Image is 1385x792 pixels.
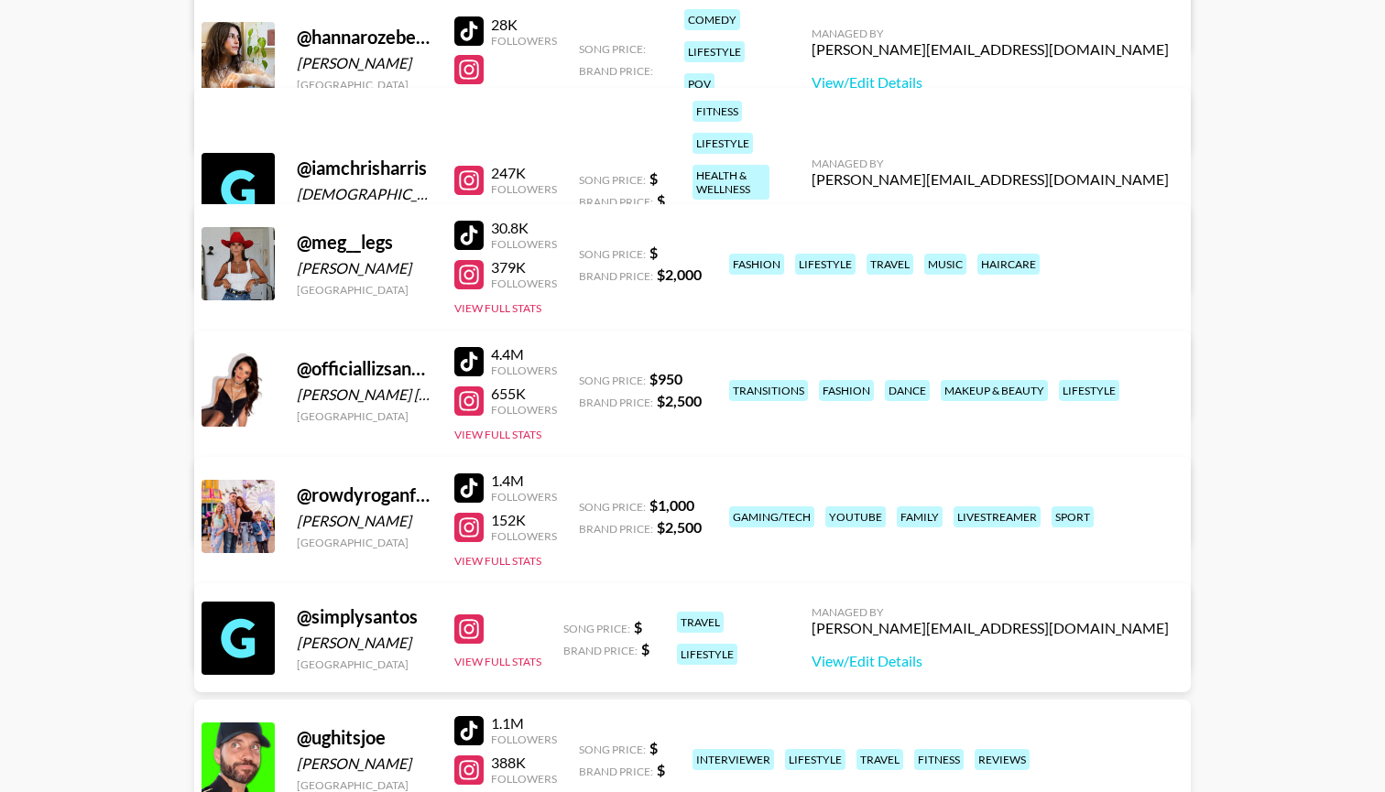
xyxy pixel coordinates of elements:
div: dance [885,380,930,401]
span: Brand Price: [579,765,653,778]
div: [PERSON_NAME] [297,512,432,530]
span: Song Price: [579,247,646,261]
span: Brand Price: [579,64,653,78]
strong: $ [649,169,658,187]
a: View/Edit Details [812,652,1169,670]
div: 655K [491,385,557,403]
div: Managed By [812,27,1169,40]
div: @ iamchrisharris [297,157,432,179]
div: Followers [491,34,557,48]
div: [PERSON_NAME][EMAIL_ADDRESS][DOMAIN_NAME] [812,40,1169,59]
div: haircare [977,254,1040,275]
span: Song Price: [579,173,646,187]
div: [GEOGRAPHIC_DATA] [297,78,432,92]
div: Managed By [812,157,1169,170]
div: [GEOGRAPHIC_DATA] [297,283,432,297]
strong: $ 2,000 [657,266,702,283]
div: lifestyle [785,749,845,770]
div: fashion [729,254,784,275]
div: Followers [491,363,557,377]
strong: $ [649,244,658,261]
div: @ ughitsjoe [297,726,432,749]
a: View/Edit Details [812,203,1169,222]
div: [PERSON_NAME] [297,754,432,773]
div: 4.4M [491,345,557,363]
button: View Full Stats [454,554,541,568]
div: reviews [975,749,1030,770]
div: @ rowdyroganfam [297,483,432,506]
span: Brand Price: [579,195,653,209]
span: Song Price: [579,500,646,514]
span: Song Price: [563,622,630,635]
div: lifestyle [795,254,856,275]
span: Brand Price: [579,396,653,409]
div: sport [1052,506,1094,527]
span: Song Price: [579,42,646,56]
div: 30.8K [491,219,557,237]
div: fashion [819,380,874,401]
button: View Full Stats [454,655,541,668]
div: [PERSON_NAME] [PERSON_NAME] [297,385,432,404]
div: Managed By [812,605,1169,619]
span: Brand Price: [563,644,638,657]
div: Followers [491,732,557,746]
div: [GEOGRAPHIC_DATA] [297,778,432,792]
div: lifestyle [692,133,753,154]
div: travel [856,749,903,770]
div: 152K [491,511,557,529]
div: [PERSON_NAME] [297,259,432,277]
div: @ hannarozebeatty [297,26,432,49]
div: travel [867,254,913,275]
div: Followers [491,277,557,290]
strong: $ [641,640,649,657]
div: 1.1M [491,714,557,732]
div: [GEOGRAPHIC_DATA] [297,657,432,671]
div: transitions [729,380,808,401]
span: Brand Price: [579,269,653,283]
div: [PERSON_NAME][EMAIL_ADDRESS][DOMAIN_NAME] [812,619,1169,637]
span: Song Price: [579,743,646,756]
span: Brand Price: [579,522,653,536]
div: gaming/tech [729,506,814,527]
div: travel [677,612,724,633]
div: [GEOGRAPHIC_DATA] [297,409,432,423]
div: 247K [491,164,557,182]
strong: $ 950 [649,370,682,387]
button: View Full Stats [454,301,541,315]
div: makeup & beauty [941,380,1048,401]
div: [PERSON_NAME] [297,54,432,72]
div: [PERSON_NAME] [297,634,432,652]
strong: $ [634,618,642,635]
div: Followers [491,490,557,504]
div: fitness [692,101,742,122]
strong: $ [649,739,658,756]
div: @ officiallizsanchez [297,357,432,380]
div: [GEOGRAPHIC_DATA] [297,536,432,549]
div: health & wellness [692,165,769,200]
div: fitness [914,749,964,770]
div: music [924,254,966,275]
div: comedy [684,9,740,30]
div: 388K [491,754,557,772]
strong: $ [657,191,665,209]
strong: $ 2,500 [657,518,702,536]
div: interviewer [692,749,774,770]
strong: $ 2,500 [657,392,702,409]
div: Followers [491,529,557,543]
div: @ simplysantos [297,605,432,628]
strong: $ [657,761,665,778]
div: [PERSON_NAME][EMAIL_ADDRESS][DOMAIN_NAME] [812,170,1169,189]
div: 379K [491,258,557,277]
div: Followers [491,772,557,786]
div: 1.4M [491,472,557,490]
div: Followers [491,403,557,417]
strong: $ 1,000 [649,496,694,514]
div: @ meg__legs [297,231,432,254]
div: lifestyle [684,41,745,62]
span: Song Price: [579,374,646,387]
div: pov [684,73,714,94]
div: Followers [491,237,557,251]
a: View/Edit Details [812,73,1169,92]
div: Followers [491,182,557,196]
div: family [897,506,943,527]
